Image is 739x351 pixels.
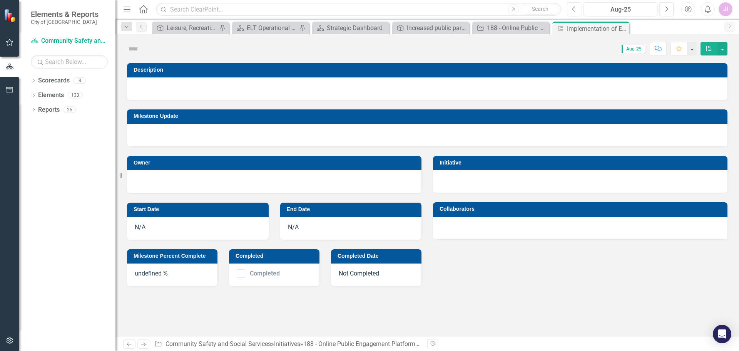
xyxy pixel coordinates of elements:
button: JI [719,2,732,16]
div: 8 [74,77,86,84]
h3: Initiative [440,160,724,166]
img: Not Defined [127,43,139,55]
a: Scorecards [38,76,70,85]
span: Elements & Reports [31,10,99,19]
a: Strategic Dashboard [314,23,387,33]
input: Search ClearPoint... [156,3,561,16]
div: Aug-25 [586,5,655,14]
a: Community Safety and Social Services [31,37,108,45]
h3: Description [134,67,724,73]
h3: Start Date [134,207,265,212]
div: 188 - Online Public Engagement Platform [487,23,547,33]
span: Aug-25 [622,45,645,53]
div: undefined % [127,264,217,286]
a: 188 - Online Public Engagement Platform [303,340,420,348]
a: Reports [38,106,60,114]
div: 25 [64,106,76,113]
h3: Milestone Update [134,113,724,119]
div: Strategic Dashboard [327,23,387,33]
h3: Milestone Percent Complete [134,253,214,259]
input: Search Below... [31,55,108,69]
div: Not Completed [331,264,421,286]
div: 133 [68,92,83,99]
button: Search [521,4,559,15]
h3: End Date [287,207,418,212]
div: N/A [280,217,422,240]
div: ELT Operational Plan [247,23,298,33]
a: ELT Operational Plan [234,23,298,33]
div: Leisure, Recreation and Culture [167,23,217,33]
div: N/A [127,217,269,240]
h3: Owner [134,160,418,166]
h3: Collaborators [440,206,724,212]
a: Elements [38,91,64,100]
small: City of [GEOGRAPHIC_DATA] [31,19,99,25]
a: Increased public participation in engagement opportunities [394,23,467,33]
div: Increased public participation in engagement opportunities [407,23,467,33]
img: ClearPoint Strategy [4,8,17,22]
a: Community Safety and Social Services [166,340,271,348]
button: Aug-25 [584,2,657,16]
div: Open Intercom Messenger [713,325,731,343]
a: Leisure, Recreation and Culture [154,23,217,33]
a: Initiatives [274,340,300,348]
h3: Completed [236,253,316,259]
h3: Completed Date [338,253,418,259]
span: Search [532,6,548,12]
div: » » » [154,340,421,349]
div: Implementation of Engagement Tool [567,24,627,34]
a: 188 - Online Public Engagement Platform [474,23,547,33]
